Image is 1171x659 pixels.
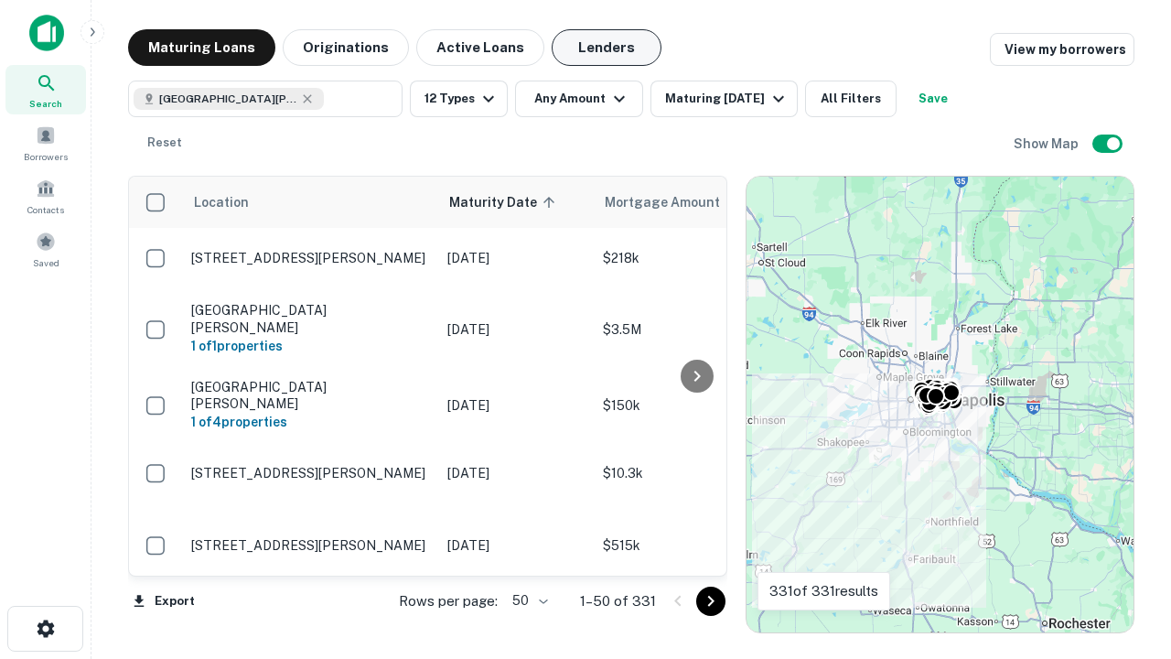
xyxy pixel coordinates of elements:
[449,191,561,213] span: Maturity Date
[33,255,59,270] span: Saved
[399,590,498,612] p: Rows per page:
[1014,134,1081,154] h6: Show Map
[805,81,897,117] button: All Filters
[447,395,585,416] p: [DATE]
[603,248,786,268] p: $218k
[5,118,86,167] a: Borrowers
[191,302,429,335] p: [GEOGRAPHIC_DATA][PERSON_NAME]
[29,15,64,51] img: capitalize-icon.png
[603,319,786,340] p: $3.5M
[438,177,594,228] th: Maturity Date
[696,587,725,616] button: Go to next page
[580,590,656,612] p: 1–50 of 331
[603,535,786,556] p: $515k
[191,465,429,481] p: [STREET_ADDRESS][PERSON_NAME]
[159,91,296,107] span: [GEOGRAPHIC_DATA][PERSON_NAME], [GEOGRAPHIC_DATA], [GEOGRAPHIC_DATA]
[447,535,585,556] p: [DATE]
[5,171,86,221] a: Contacts
[410,81,508,117] button: 12 Types
[191,336,429,356] h6: 1 of 1 properties
[447,463,585,483] p: [DATE]
[747,177,1133,632] div: 0 0
[283,29,409,66] button: Originations
[27,202,64,217] span: Contacts
[603,395,786,416] p: $150k
[594,177,795,228] th: Mortgage Amount
[515,81,643,117] button: Any Amount
[447,319,585,340] p: [DATE]
[416,29,544,66] button: Active Loans
[990,33,1134,66] a: View my borrowers
[1080,454,1171,542] iframe: Chat Widget
[128,29,275,66] button: Maturing Loans
[605,191,744,213] span: Mortgage Amount
[29,96,62,111] span: Search
[904,81,962,117] button: Save your search to get updates of matches that match your search criteria.
[24,149,68,164] span: Borrowers
[128,588,199,615] button: Export
[505,588,551,614] div: 50
[552,29,661,66] button: Lenders
[193,191,249,213] span: Location
[603,463,786,483] p: $10.3k
[191,250,429,266] p: [STREET_ADDRESS][PERSON_NAME]
[665,88,790,110] div: Maturing [DATE]
[5,65,86,114] a: Search
[447,248,585,268] p: [DATE]
[191,412,429,432] h6: 1 of 4 properties
[191,379,429,412] p: [GEOGRAPHIC_DATA][PERSON_NAME]
[182,177,438,228] th: Location
[191,537,429,554] p: [STREET_ADDRESS][PERSON_NAME]
[5,224,86,274] a: Saved
[769,580,878,602] p: 331 of 331 results
[135,124,194,161] button: Reset
[650,81,798,117] button: Maturing [DATE]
